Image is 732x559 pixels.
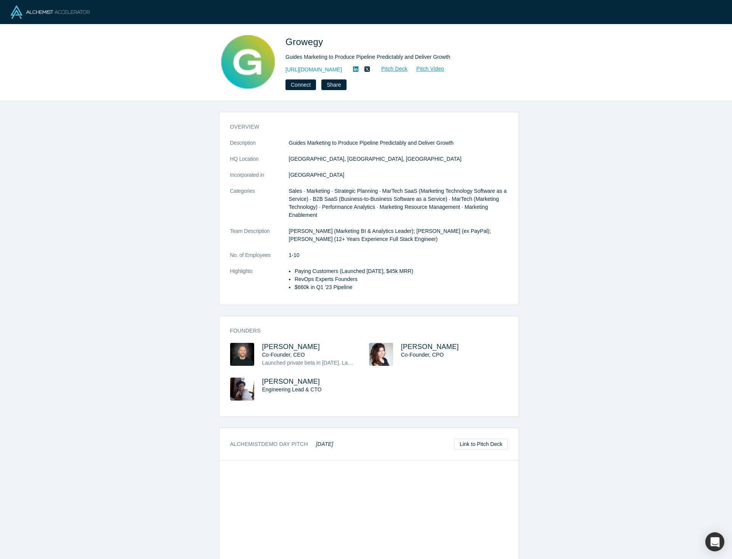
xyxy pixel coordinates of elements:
[285,79,316,90] button: Connect
[262,352,305,358] span: Co-Founder, CEO
[289,171,508,179] dd: [GEOGRAPHIC_DATA]
[295,283,508,291] li: $660k in Q1 '23 Pipeline
[230,378,254,401] img: Alex Gridnev's Profile Image
[295,275,508,283] li: RevOps Experts Founders
[230,327,497,335] h3: Founders
[230,155,289,171] dt: HQ Location
[373,65,408,73] a: Pitch Deck
[289,155,508,163] dd: [GEOGRAPHIC_DATA], [GEOGRAPHIC_DATA], [GEOGRAPHIC_DATA]
[230,187,289,227] dt: Categories
[289,227,508,243] p: [PERSON_NAME] (Marketing BI & Analytics Leader); [PERSON_NAME] (ex PayPal); [PERSON_NAME] (12+ Ye...
[230,123,497,131] h3: overview
[262,386,322,393] span: Engineering Lead & CTO
[230,267,289,299] dt: Highlights
[230,171,289,187] dt: Incorporated in
[295,267,508,275] li: Paying Customers (Launched [DATE], $45k MRR)
[221,35,275,89] img: Growegy's Logo
[230,440,334,448] h3: Alchemist Demo Day Pitch
[230,251,289,267] dt: No. of Employees
[285,37,326,47] span: Growegy
[289,251,508,259] dd: 1-10
[289,139,508,147] p: Guides Marketing to Produce Pipeline Predictably and Deliver Growth
[316,441,333,447] em: [DATE]
[408,65,445,73] a: Pitch Video
[285,53,499,61] div: Guides Marketing to Produce Pipeline Predictably and Deliver Growth
[321,79,346,90] button: Share
[289,188,507,218] span: Sales · Marketing · Strategic Planning · MarTech SaaS (Marketing Technology Software as a Service...
[262,343,320,351] a: [PERSON_NAME]
[230,139,289,155] dt: Description
[401,352,444,358] span: Co-Founder, CPO
[230,227,289,251] dt: Team Description
[369,343,393,366] img: Iana Ishchuk's Profile Image
[285,66,342,74] a: [URL][DOMAIN_NAME]
[262,378,320,385] a: [PERSON_NAME]
[11,5,90,19] img: Alchemist Logo
[230,343,254,366] img: Danny Williams's Profile Image
[401,343,459,351] a: [PERSON_NAME]
[454,439,508,449] a: Link to Pitch Deck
